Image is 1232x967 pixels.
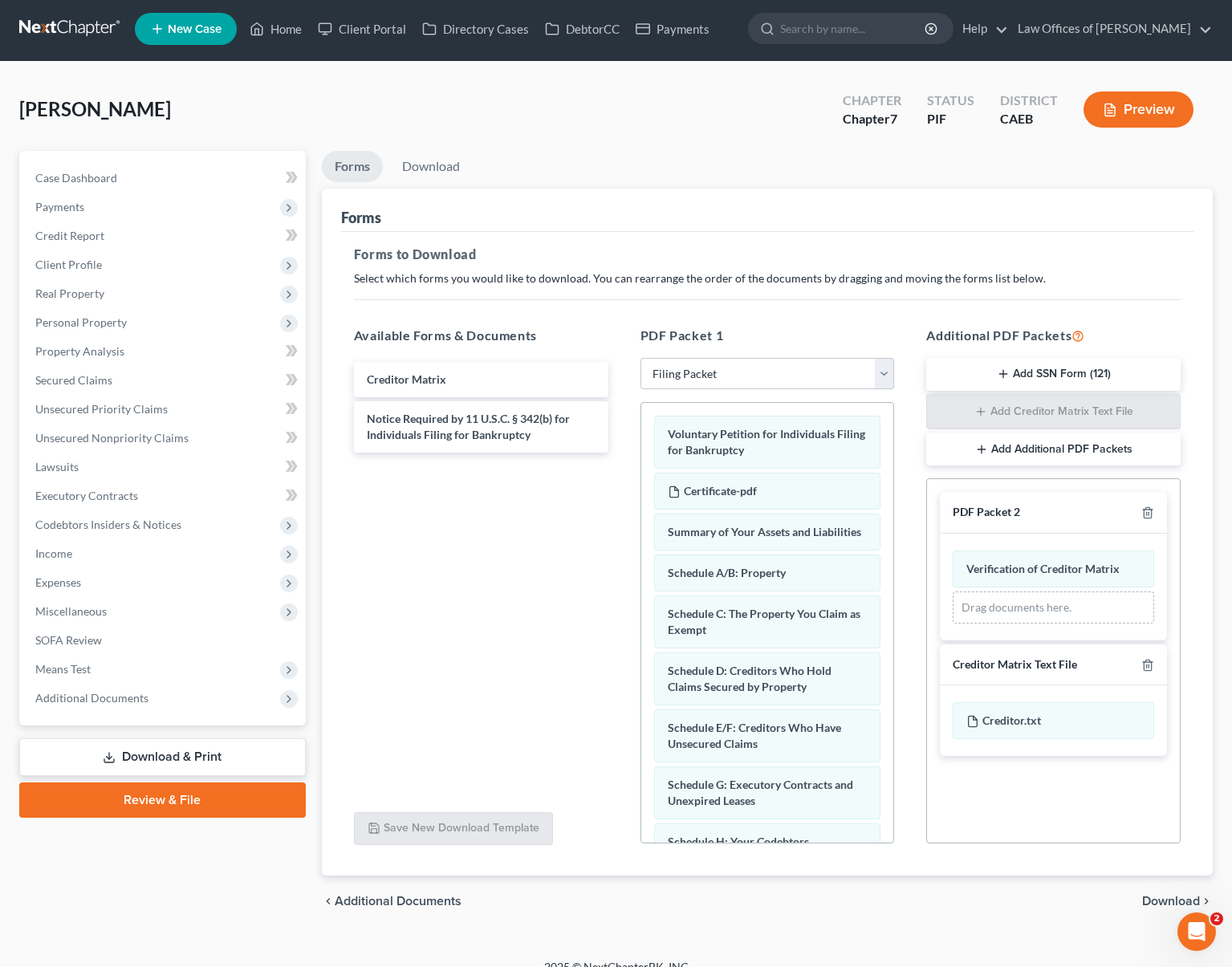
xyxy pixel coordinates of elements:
a: Help [954,14,1008,43]
a: Lawsuits [22,453,306,481]
span: Codebtors Insiders & Notices [35,518,181,531]
span: Notice Required by 11 U.S.C. § 342(b) for Individuals Filing for Bankruptcy [367,412,570,441]
i: chevron_right [1200,895,1213,908]
a: Property Analysis [22,337,306,366]
div: Status [927,91,974,110]
div: Drag documents here. [953,591,1154,624]
span: Schedule E/F: Creditors Who Have Unsecured Claims [668,721,841,750]
div: Chapter [843,91,901,110]
a: Law Offices of [PERSON_NAME] [1010,14,1212,43]
span: Voluntary Petition for Individuals Filing for Bankruptcy [668,427,865,457]
span: Secured Claims [35,373,112,387]
span: Personal Property [35,315,127,329]
a: Client Portal [310,14,414,43]
div: CAEB [1000,110,1058,128]
a: Download [389,151,473,182]
span: Means Test [35,662,91,676]
span: Executory Contracts [35,489,138,502]
button: Add Creditor Matrix Text File [926,394,1181,429]
a: Home [242,14,310,43]
div: Creditor.txt [953,702,1154,739]
a: SOFA Review [22,626,306,655]
a: Credit Report [22,221,306,250]
a: Secured Claims [22,366,306,395]
button: Add SSN Form (121) [926,358,1181,392]
span: Additional Documents [335,895,461,908]
a: Forms [322,151,383,182]
a: Case Dashboard [22,164,306,193]
div: Forms [341,208,381,227]
span: 7 [890,111,897,126]
span: Schedule C: The Property You Claim as Exempt [668,607,860,636]
span: [PERSON_NAME] [19,97,171,120]
button: Download chevron_right [1142,895,1213,908]
span: Additional Documents [35,691,148,705]
a: Payments [628,14,718,43]
span: Credit Report [35,229,104,242]
a: chevron_left Additional Documents [322,895,461,908]
input: Search by name... [780,14,927,43]
div: PIF [927,110,974,128]
span: Schedule H: Your Codebtors [668,835,809,848]
i: chevron_left [322,895,335,908]
span: Payments [35,200,84,213]
a: DebtorCC [537,14,628,43]
h5: PDF Packet 1 [640,326,895,345]
div: Chapter [843,110,901,128]
span: Case Dashboard [35,171,117,185]
span: Income [35,546,72,560]
button: Add Additional PDF Packets [926,433,1181,466]
span: New Case [168,23,222,35]
a: Unsecured Priority Claims [22,395,306,424]
div: Creditor Matrix Text File [953,657,1077,672]
span: Schedule A/B: Property [668,566,786,579]
h5: Available Forms & Documents [354,326,608,345]
span: Expenses [35,575,81,589]
a: Review & File [19,782,306,818]
h5: Forms to Download [354,245,1181,264]
span: Unsecured Nonpriority Claims [35,431,189,445]
span: Client Profile [35,258,102,271]
span: Creditor Matrix [367,372,446,386]
a: Executory Contracts [22,481,306,510]
button: Preview [1084,91,1193,128]
a: Unsecured Nonpriority Claims [22,424,306,453]
a: Download & Print [19,738,306,776]
span: Schedule D: Creditors Who Hold Claims Secured by Property [668,664,831,693]
span: Miscellaneous [35,604,107,618]
span: Property Analysis [35,344,124,358]
span: Verification of Creditor Matrix [966,562,1120,575]
a: Directory Cases [414,14,537,43]
h5: Additional PDF Packets [926,326,1181,345]
span: Schedule G: Executory Contracts and Unexpired Leases [668,778,853,807]
span: Real Property [35,286,104,300]
span: Summary of Your Assets and Liabilities [668,525,861,538]
span: SOFA Review [35,633,102,647]
span: Unsecured Priority Claims [35,402,168,416]
p: Select which forms you would like to download. You can rearrange the order of the documents by dr... [354,270,1181,286]
span: Certificate-pdf [684,484,757,498]
span: Lawsuits [35,460,79,473]
button: Save New Download Template [354,812,553,846]
iframe: Intercom live chat [1177,912,1216,951]
span: Download [1142,895,1200,908]
span: 2 [1210,912,1223,925]
div: District [1000,91,1058,110]
div: PDF Packet 2 [953,505,1020,520]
